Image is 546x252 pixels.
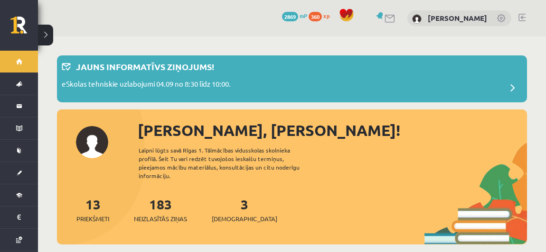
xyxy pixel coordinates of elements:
[309,12,334,19] a: 360 xp
[10,17,38,40] a: Rīgas 1. Tālmācības vidusskola
[309,12,322,21] span: 360
[138,119,527,142] div: [PERSON_NAME], [PERSON_NAME]!
[76,214,109,224] span: Priekšmeti
[134,196,187,224] a: 183Neizlasītās ziņas
[76,60,214,73] p: Jauns informatīvs ziņojums!
[300,12,307,19] span: mP
[428,13,487,23] a: [PERSON_NAME]
[62,79,231,92] p: eSkolas tehniskie uzlabojumi 04.09 no 8:30 līdz 10:00.
[212,196,277,224] a: 3[DEMOGRAPHIC_DATA]
[282,12,307,19] a: 2869 mP
[212,214,277,224] span: [DEMOGRAPHIC_DATA]
[323,12,329,19] span: xp
[282,12,298,21] span: 2869
[139,146,316,180] div: Laipni lūgts savā Rīgas 1. Tālmācības vidusskolas skolnieka profilā. Šeit Tu vari redzēt tuvojošo...
[76,196,109,224] a: 13Priekšmeti
[412,14,422,24] img: Kjāra Paula Želubovska
[62,60,522,98] a: Jauns informatīvs ziņojums! eSkolas tehniskie uzlabojumi 04.09 no 8:30 līdz 10:00.
[134,214,187,224] span: Neizlasītās ziņas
